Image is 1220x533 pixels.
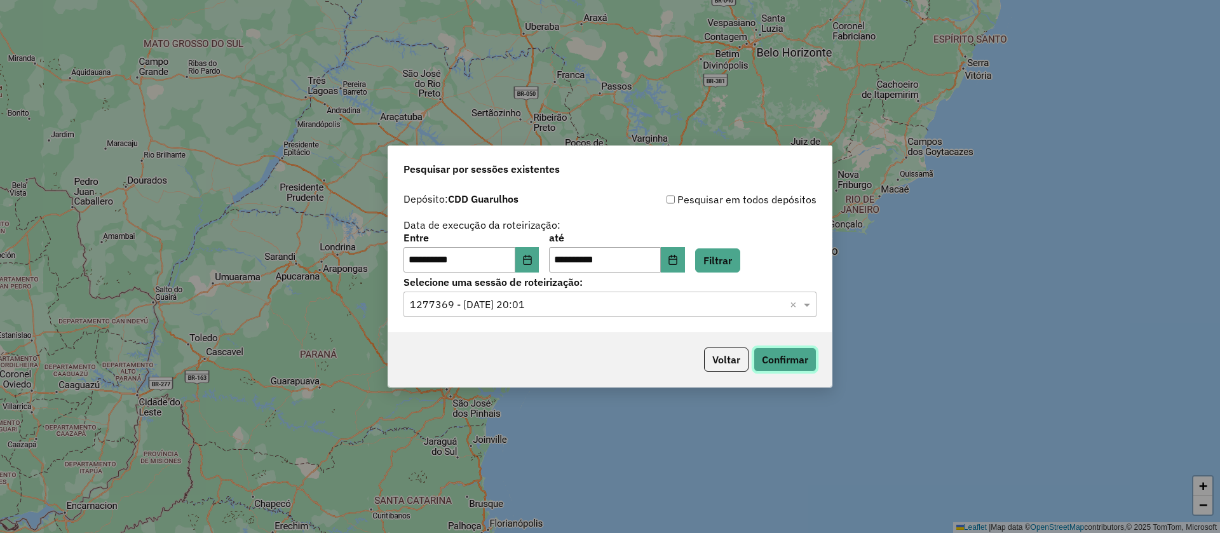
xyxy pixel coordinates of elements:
label: até [549,230,684,245]
button: Filtrar [695,248,740,273]
label: Data de execução da roteirização: [403,217,560,233]
label: Depósito: [403,191,518,206]
button: Choose Date [515,247,539,273]
label: Selecione uma sessão de roteirização: [403,274,817,290]
button: Choose Date [661,247,685,273]
strong: CDD Guarulhos [448,192,518,205]
div: Pesquisar em todos depósitos [610,192,817,207]
button: Voltar [704,347,749,372]
span: Pesquisar por sessões existentes [403,161,560,177]
span: Clear all [790,297,801,312]
button: Confirmar [754,347,817,372]
label: Entre [403,230,539,245]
